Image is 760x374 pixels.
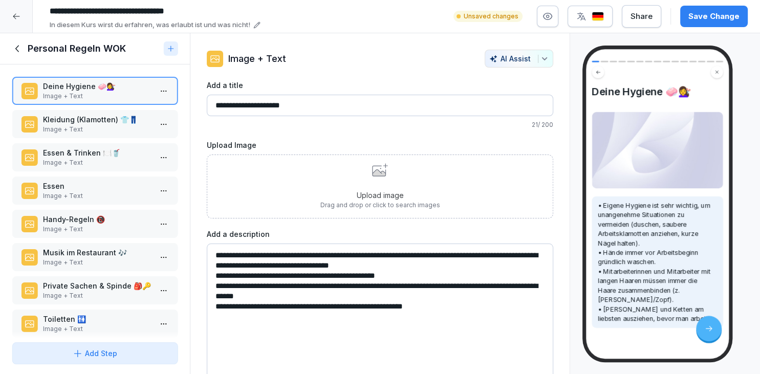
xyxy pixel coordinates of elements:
p: Deine Hygiene 🧼💇‍♀️ [43,81,151,92]
p: Image + Text [228,52,286,65]
p: Musik im Restaurant 🎶 [43,247,151,258]
p: Private Sachen & Spinde 🎒🔑 [43,280,151,291]
div: Deine Hygiene 🧼💇‍♀️Image + Text [12,77,178,105]
p: Image + Text [43,291,151,300]
label: Add a title [207,80,553,91]
div: Share [631,11,653,22]
p: Image + Text [43,191,151,201]
label: Upload Image [207,140,553,150]
p: Unsaved changes [464,12,518,21]
p: Image + Text [43,92,151,101]
p: Essen [43,181,151,191]
label: Add a description [207,229,553,239]
button: Add Step [12,342,178,364]
p: Image + Text [43,258,151,267]
h1: Personal Regeln WOK [28,42,126,55]
div: Musik im Restaurant 🎶Image + Text [12,243,178,271]
div: Save Change [688,11,740,22]
h4: Deine Hygiene 🧼💇‍♀️ [592,85,723,98]
button: AI Assist [485,50,553,68]
button: Share [622,5,661,28]
p: 21 / 200 [207,120,553,129]
div: Private Sachen & Spinde 🎒🔑Image + Text [12,276,178,304]
div: Handy-Regeln 📵Image + Text [12,210,178,238]
p: Image + Text [43,324,151,334]
div: EssenImage + Text [12,177,178,205]
p: In diesem Kurs wirst du erfahren, was erlaubt ist und was nicht! [50,20,250,30]
img: Image and Text preview image [592,112,723,188]
div: Toiletten 🚻Image + Text [12,310,178,338]
button: Save Change [680,6,748,27]
p: Toiletten 🚻 [43,314,151,324]
p: Upload image [320,190,440,201]
p: Drag and drop or click to search images [320,201,440,210]
p: Handy-Regeln 📵 [43,214,151,225]
p: Image + Text [43,125,151,134]
p: Essen & Trinken 🍽️🥤 [43,147,151,158]
p: Image + Text [43,158,151,167]
div: Kleidung (Klamotten) 👕👖Image + Text [12,110,178,138]
div: Add Step [73,348,117,359]
div: Essen & Trinken 🍽️🥤Image + Text [12,143,178,171]
div: AI Assist [489,54,549,63]
p: Kleidung (Klamotten) 👕👖 [43,114,151,125]
img: de.svg [592,12,604,21]
p: • Eigene Hygiene ist sehr wichtig, um unangenehme Situationen zu vermeiden (duschen, saubere Arbe... [598,201,718,323]
p: Image + Text [43,225,151,234]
